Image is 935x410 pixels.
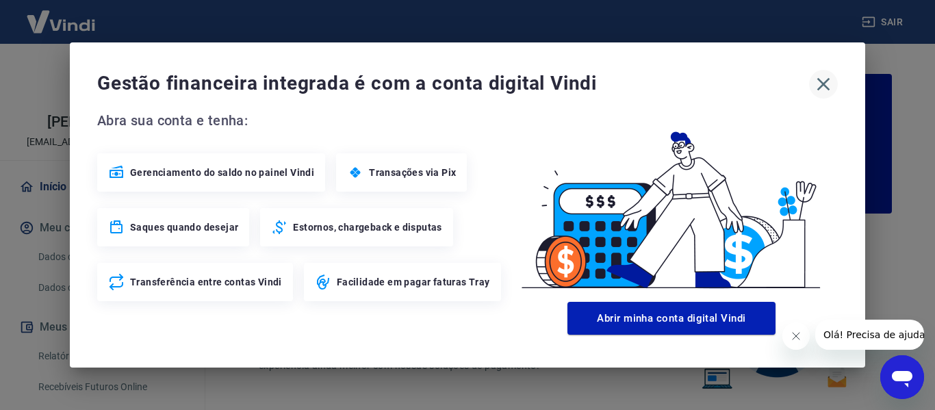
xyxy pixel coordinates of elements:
[293,220,441,234] span: Estornos, chargeback e disputas
[8,10,115,21] span: Olá! Precisa de ajuda?
[782,322,810,350] iframe: Fechar mensagem
[567,302,776,335] button: Abrir minha conta digital Vindi
[505,110,838,296] img: Good Billing
[815,320,924,350] iframe: Mensagem da empresa
[97,110,505,131] span: Abra sua conta e tenha:
[130,220,238,234] span: Saques quando desejar
[337,275,490,289] span: Facilidade em pagar faturas Tray
[130,166,314,179] span: Gerenciamento do saldo no painel Vindi
[880,355,924,399] iframe: Botão para abrir a janela de mensagens
[369,166,456,179] span: Transações via Pix
[130,275,282,289] span: Transferência entre contas Vindi
[97,70,809,97] span: Gestão financeira integrada é com a conta digital Vindi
